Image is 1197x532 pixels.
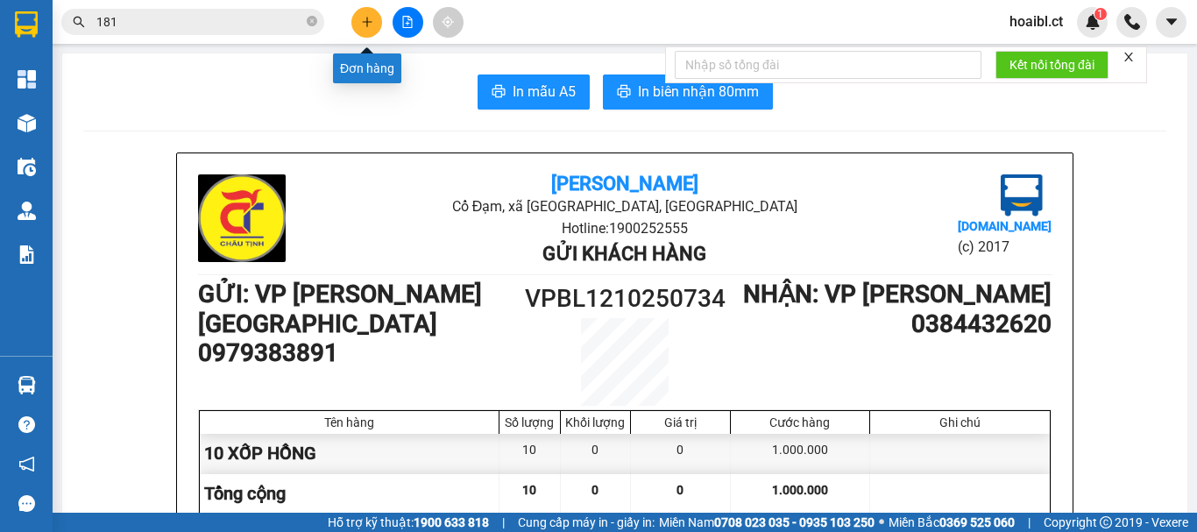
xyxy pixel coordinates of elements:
[1009,55,1094,74] span: Kết nối tổng đài
[18,376,36,394] img: warehouse-icon
[96,12,303,32] input: Tìm tên, số ĐT hoặc mã đơn
[875,415,1045,429] div: Ghi chú
[204,415,494,429] div: Tên hàng
[478,74,590,110] button: printerIn mẫu A5
[401,16,414,28] span: file-add
[958,219,1052,233] b: [DOMAIN_NAME]
[1123,51,1135,63] span: close
[414,515,489,529] strong: 1900 633 818
[631,434,731,473] div: 0
[522,483,536,497] span: 10
[1124,14,1140,30] img: phone-icon
[18,456,35,472] span: notification
[675,51,981,79] input: Nhập số tổng đài
[1085,14,1101,30] img: icon-new-feature
[442,16,454,28] span: aim
[351,7,382,38] button: plus
[18,158,36,176] img: warehouse-icon
[504,415,556,429] div: Số lượng
[204,483,286,504] span: Tổng cộng
[995,51,1108,79] button: Kết nối tổng đài
[638,81,759,103] span: In biên nhận 80mm
[772,483,828,497] span: 1.000.000
[499,434,561,473] div: 10
[659,513,875,532] span: Miền Nam
[433,7,464,38] button: aim
[565,415,626,429] div: Khối lượng
[1028,513,1031,532] span: |
[591,483,598,497] span: 0
[732,309,1052,339] h1: 0384432620
[939,515,1015,529] strong: 0369 525 060
[198,280,482,338] b: GỬI : VP [PERSON_NAME][GEOGRAPHIC_DATA]
[73,16,85,28] span: search
[198,174,286,262] img: logo.jpg
[735,415,865,429] div: Cước hàng
[18,114,36,132] img: warehouse-icon
[635,415,726,429] div: Giá trị
[1100,516,1112,528] span: copyright
[307,16,317,26] span: close-circle
[1164,14,1179,30] span: caret-down
[1001,174,1043,216] img: logo.jpg
[513,81,576,103] span: In mẫu A5
[18,416,35,433] span: question-circle
[198,338,518,368] h1: 0979383891
[889,513,1015,532] span: Miền Bắc
[1094,8,1107,20] sup: 1
[1156,7,1186,38] button: caret-down
[958,236,1052,258] li: (c) 2017
[492,84,506,101] span: printer
[743,280,1052,309] b: NHẬN : VP [PERSON_NAME]
[1097,8,1103,20] span: 1
[502,513,505,532] span: |
[561,434,631,473] div: 0
[328,513,489,532] span: Hỗ trợ kỹ thuật:
[361,16,373,28] span: plus
[307,14,317,31] span: close-circle
[333,53,401,83] div: Đơn hàng
[518,280,732,318] h1: VPBL1210250734
[18,495,35,512] span: message
[879,519,884,526] span: ⚪️
[617,84,631,101] span: printer
[340,195,909,217] li: Cổ Đạm, xã [GEOGRAPHIC_DATA], [GEOGRAPHIC_DATA]
[200,434,499,473] div: 10 XỐP HỒNG
[518,513,655,532] span: Cung cấp máy in - giấy in:
[542,243,706,265] b: Gửi khách hàng
[995,11,1077,32] span: hoaibl.ct
[551,173,698,195] b: [PERSON_NAME]
[603,74,773,110] button: printerIn biên nhận 80mm
[15,11,38,38] img: logo-vxr
[676,483,683,497] span: 0
[731,434,870,473] div: 1.000.000
[340,217,909,239] li: Hotline: 1900252555
[18,202,36,220] img: warehouse-icon
[714,515,875,529] strong: 0708 023 035 - 0935 103 250
[393,7,423,38] button: file-add
[18,245,36,264] img: solution-icon
[18,70,36,89] img: dashboard-icon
